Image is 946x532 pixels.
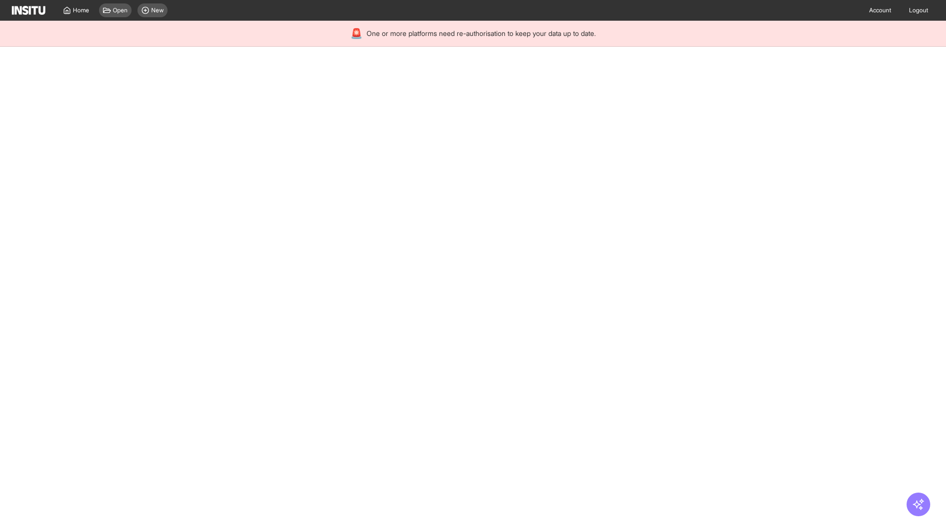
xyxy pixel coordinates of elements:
[350,27,363,40] div: 🚨
[73,6,89,14] span: Home
[151,6,164,14] span: New
[367,29,596,38] span: One or more platforms need re-authorisation to keep your data up to date.
[12,6,45,15] img: Logo
[113,6,128,14] span: Open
